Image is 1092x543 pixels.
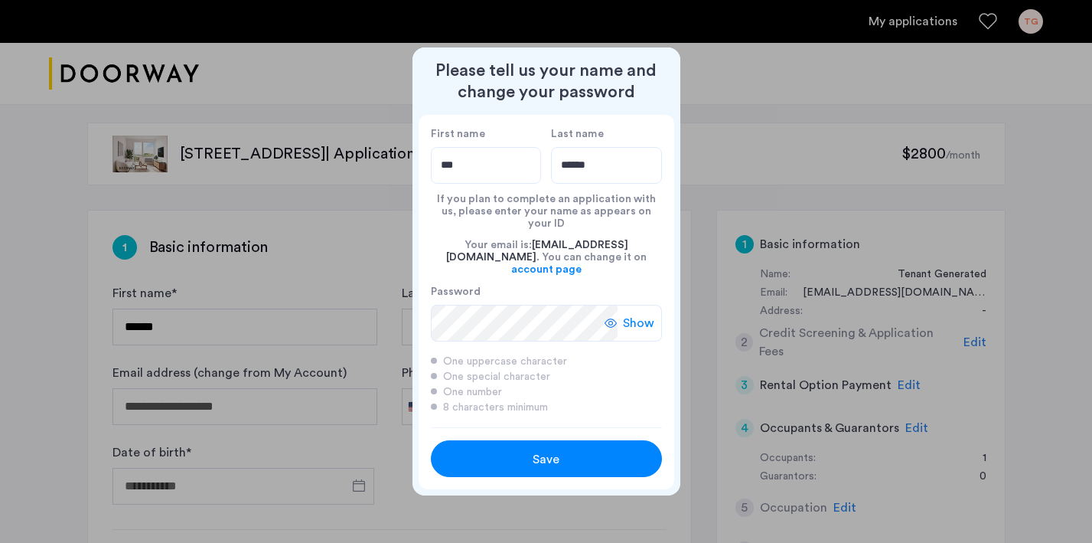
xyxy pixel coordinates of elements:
[446,240,628,263] span: [EMAIL_ADDRESS][DOMAIN_NAME]
[431,384,662,400] div: One number
[431,369,662,384] div: One special character
[431,230,662,285] div: Your email is: . You can change it on
[511,263,582,276] a: account page
[431,285,618,299] label: Password
[623,314,654,332] span: Show
[533,450,559,469] span: Save
[419,60,674,103] h2: Please tell us your name and change your password
[551,127,662,141] label: Last name
[431,400,662,415] div: 8 characters minimum
[431,184,662,230] div: If you plan to complete an application with us, please enter your name as appears on your ID
[431,354,662,369] div: One uppercase character
[431,127,542,141] label: First name
[431,440,662,477] button: button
